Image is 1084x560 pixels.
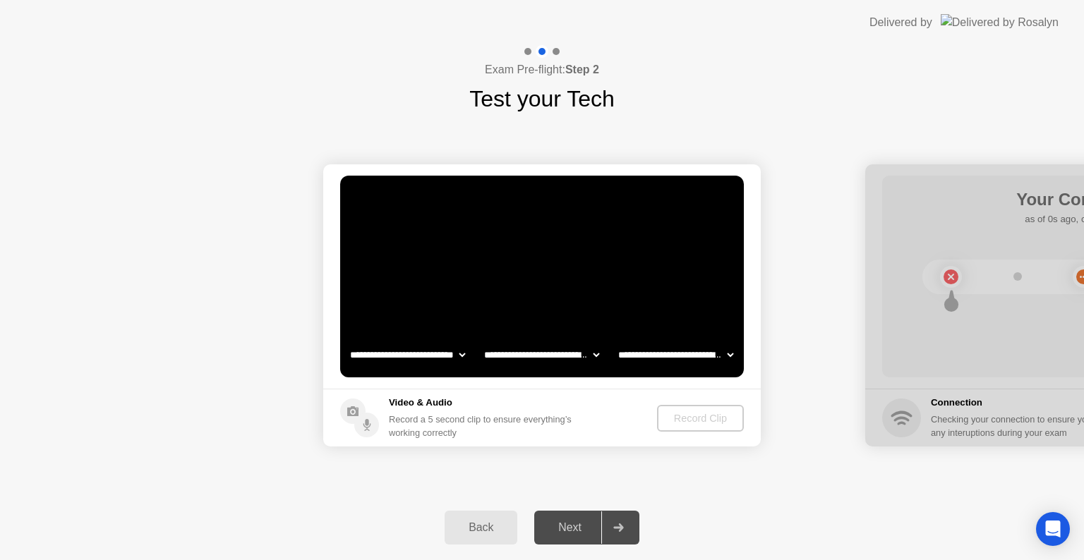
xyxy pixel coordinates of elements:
[663,413,738,424] div: Record Clip
[469,82,615,116] h1: Test your Tech
[588,191,605,208] div: . . .
[1036,512,1070,546] div: Open Intercom Messenger
[347,341,468,369] select: Available cameras
[389,396,577,410] h5: Video & Audio
[657,405,744,432] button: Record Clip
[941,14,1059,30] img: Delivered by Rosalyn
[481,341,602,369] select: Available speakers
[565,63,599,75] b: Step 2
[578,191,595,208] div: !
[534,511,639,544] button: Next
[449,521,513,534] div: Back
[615,341,736,369] select: Available microphones
[445,511,517,544] button: Back
[485,61,599,78] h4: Exam Pre-flight:
[389,413,577,439] div: Record a 5 second clip to ensure everything’s working correctly
[869,14,932,31] div: Delivered by
[538,521,601,534] div: Next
